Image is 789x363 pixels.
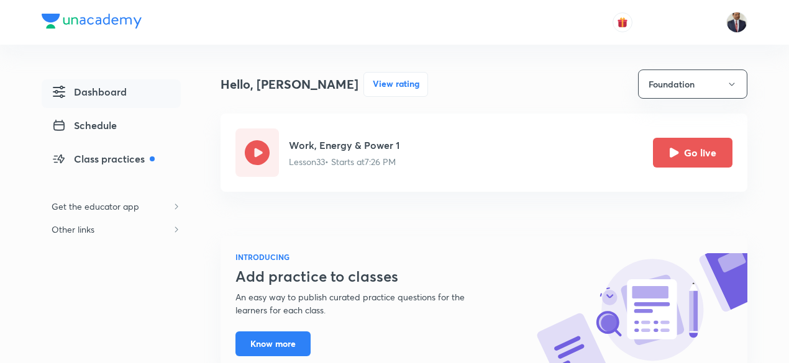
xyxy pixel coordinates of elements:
[42,113,181,141] a: Schedule
[289,155,399,168] p: Lesson 33 • Starts at 7:26 PM
[653,138,732,168] button: Go live
[726,12,747,33] img: Ravindra Patil
[52,118,117,133] span: Schedule
[52,84,127,99] span: Dashboard
[638,69,747,99] button: Foundation
[363,72,428,97] button: View rating
[617,17,628,28] img: avatar
[235,251,495,262] h6: INTRODUCING
[42,195,149,218] h6: Get the educator app
[42,79,181,108] a: Dashboard
[42,146,181,175] a: Class practices
[235,290,495,316] p: An easy way to publish curated practice questions for the learners for each class.
[613,12,632,32] button: avatar
[42,14,142,29] img: Company Logo
[235,267,495,285] h3: Add practice to classes
[52,151,155,166] span: Class practices
[42,14,142,32] a: Company Logo
[221,75,358,94] h4: Hello, [PERSON_NAME]
[42,218,104,241] h6: Other links
[235,331,311,356] button: Know more
[289,138,399,153] h5: Work, Energy & Power 1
